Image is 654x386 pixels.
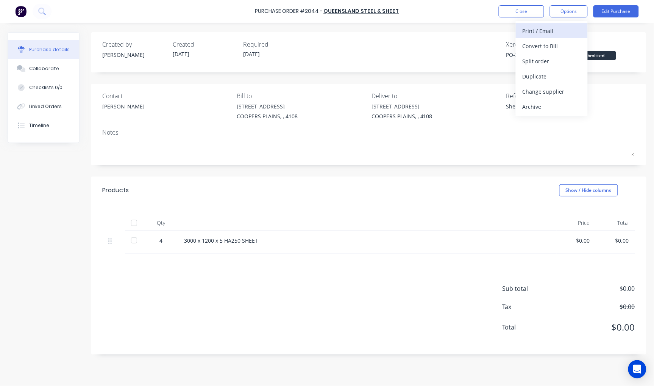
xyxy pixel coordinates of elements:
[324,8,399,15] a: Queensland Steel & Sheet
[628,360,646,378] div: Open Intercom Messenger
[523,25,581,36] div: Print / Email
[102,51,167,59] div: [PERSON_NAME]
[237,91,366,100] div: Bill to
[8,40,79,59] button: Purchase details
[503,323,559,332] span: Total
[255,8,323,16] div: Purchase Order #2044 -
[550,5,588,17] button: Options
[557,215,596,231] div: Price
[371,112,432,120] div: COOPERS PLAINS, , 4108
[8,78,79,97] button: Checklists 0/0
[503,284,559,293] span: Sub total
[559,284,635,293] span: $0.00
[523,86,581,97] div: Change supplier
[563,237,590,245] div: $0.00
[506,40,571,49] div: Xero PO #
[571,40,635,49] div: Status
[29,84,62,91] div: Checklists 0/0
[102,128,635,137] div: Notes
[602,237,629,245] div: $0.00
[237,102,298,110] div: [STREET_ADDRESS]
[29,103,62,110] div: Linked Orders
[8,97,79,116] button: Linked Orders
[150,237,172,245] div: 4
[102,91,231,100] div: Contact
[243,40,307,49] div: Required
[102,186,129,195] div: Products
[29,122,49,129] div: Timeline
[503,302,559,311] span: Tax
[371,102,432,110] div: [STREET_ADDRESS]
[237,112,298,120] div: COOPERS PLAINS, , 4108
[29,46,70,53] div: Purchase details
[8,59,79,78] button: Collaborate
[184,237,551,245] div: 3000 x 1200 x 5 HA250 SHEET
[559,184,618,196] button: Show / Hide columns
[506,51,571,59] div: PO-3179
[559,320,635,334] span: $0.00
[15,6,27,17] img: Factory
[593,5,639,17] button: Edit Purchase
[102,40,167,49] div: Created by
[173,40,237,49] div: Created
[523,56,581,67] div: Split order
[506,102,601,119] textarea: Sheet Order
[571,51,616,60] div: Submitted
[559,302,635,311] span: $0.00
[523,71,581,82] div: Duplicate
[29,65,59,72] div: Collaborate
[371,91,501,100] div: Deliver to
[596,215,635,231] div: Total
[506,91,635,100] div: Reference
[523,41,581,52] div: Convert to Bill
[102,102,145,110] div: [PERSON_NAME]
[499,5,544,17] button: Close
[523,101,581,112] div: Archive
[144,215,178,231] div: Qty
[8,116,79,135] button: Timeline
